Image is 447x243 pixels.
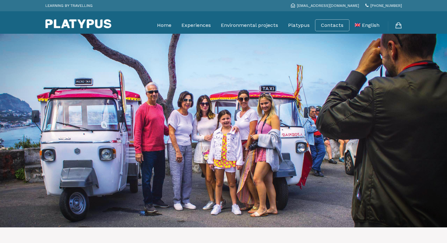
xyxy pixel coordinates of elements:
[362,22,379,28] span: English
[370,3,402,8] span: [PHONE_NUMBER]
[181,17,211,33] a: Experiences
[288,17,310,33] a: Platypus
[45,19,111,28] img: Platypus
[157,17,171,33] a: Home
[45,2,93,10] p: LEARNING BY TRAVELLING
[321,22,343,28] a: Contacts
[221,17,278,33] a: Environmental projects
[297,3,359,8] span: [EMAIL_ADDRESS][DOMAIN_NAME]
[355,17,379,33] a: English
[291,3,359,8] a: [EMAIL_ADDRESS][DOMAIN_NAME]
[365,3,402,8] a: [PHONE_NUMBER]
